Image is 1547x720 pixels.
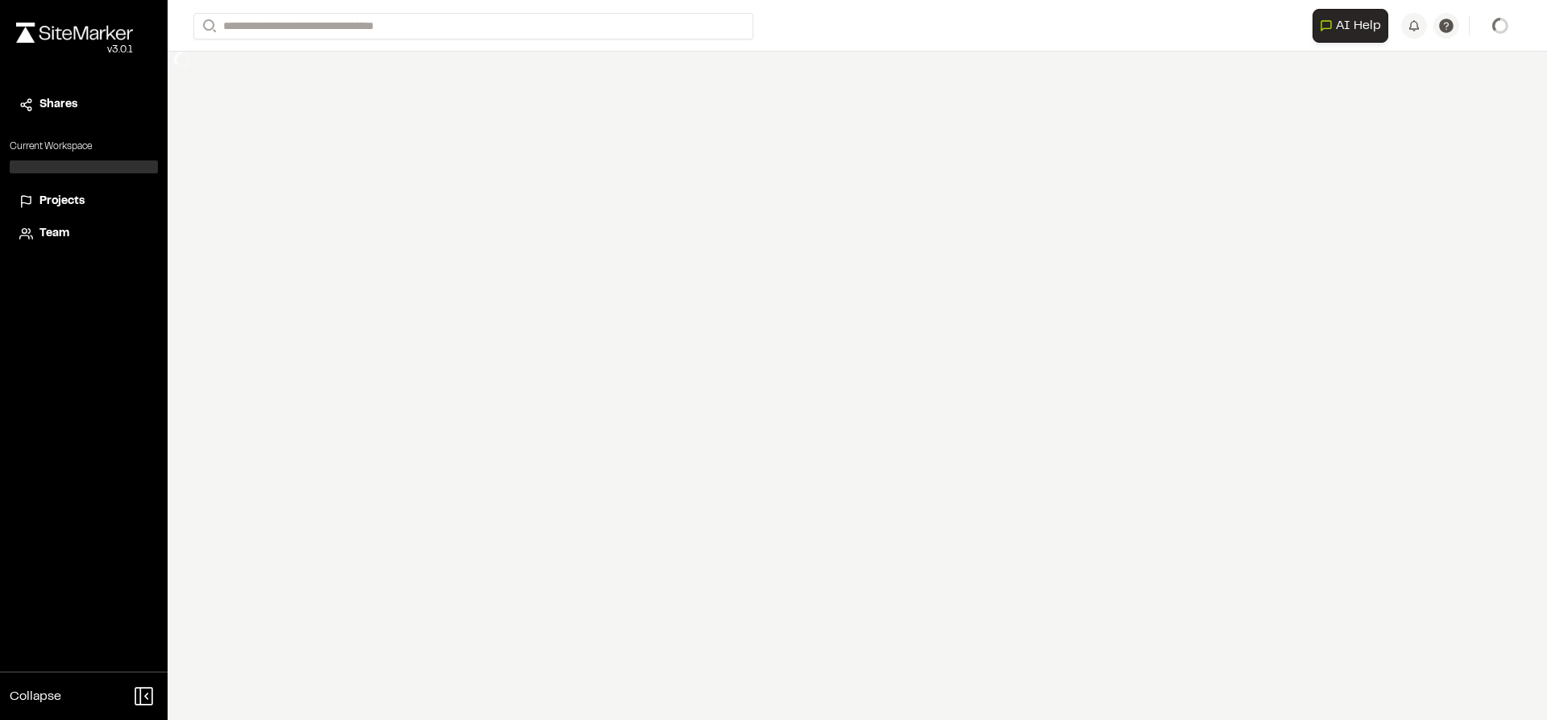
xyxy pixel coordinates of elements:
div: Oh geez...please don't... [16,43,133,57]
div: Open AI Assistant [1313,9,1395,43]
a: Team [19,225,148,243]
a: Shares [19,96,148,114]
span: Collapse [10,687,61,706]
button: Search [193,13,222,40]
a: Projects [19,193,148,210]
img: rebrand.png [16,23,133,43]
span: Team [39,225,69,243]
p: Current Workspace [10,139,158,154]
span: Shares [39,96,77,114]
span: Projects [39,193,85,210]
button: Open AI Assistant [1313,9,1388,43]
span: AI Help [1336,16,1381,35]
